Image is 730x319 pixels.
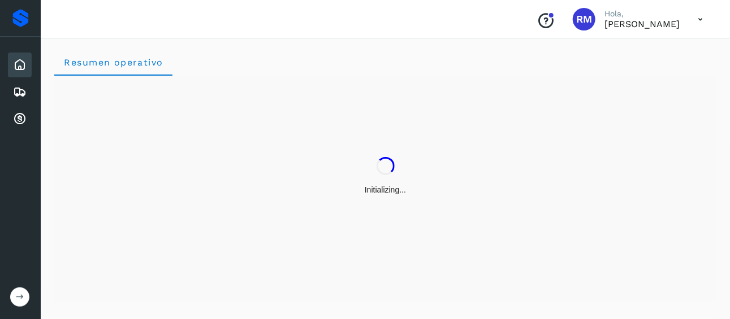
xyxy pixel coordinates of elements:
div: Inicio [8,53,32,77]
p: RICARDO MONTEMAYOR [604,19,680,29]
div: Embarques [8,80,32,104]
p: Hola, [604,9,680,19]
span: Resumen operativo [63,57,163,68]
div: Cuentas por cobrar [8,107,32,132]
